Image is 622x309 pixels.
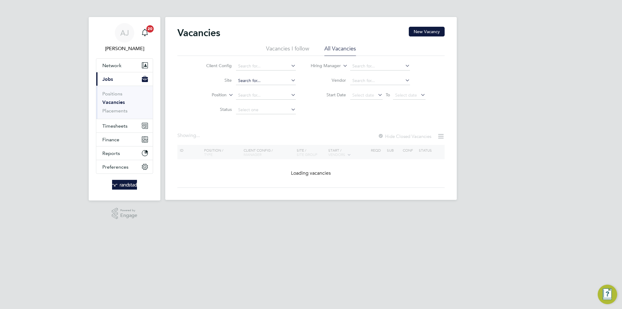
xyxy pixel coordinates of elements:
[96,86,153,119] div: Jobs
[236,77,296,85] input: Search for...
[236,106,296,114] input: Select one
[96,23,153,52] a: AJ[PERSON_NAME]
[102,63,121,68] span: Network
[96,119,153,132] button: Timesheets
[120,29,129,37] span: AJ
[102,137,119,142] span: Finance
[197,63,232,68] label: Client Config
[102,150,120,156] span: Reports
[96,146,153,160] button: Reports
[102,99,125,105] a: Vacancies
[102,123,128,129] span: Timesheets
[306,63,341,69] label: Hiring Manager
[177,132,201,139] div: Showing
[384,91,392,99] span: To
[102,164,128,170] span: Preferences
[96,59,153,72] button: Network
[120,213,137,218] span: Engage
[146,25,154,33] span: 20
[409,27,445,36] button: New Vacancy
[112,208,138,219] a: Powered byEngage
[324,45,356,56] li: All Vacancies
[177,27,220,39] h2: Vacancies
[311,77,346,83] label: Vendor
[120,208,137,213] span: Powered by
[350,62,410,70] input: Search for...
[96,45,153,52] span: Amelia Jones
[378,133,431,139] label: Hide Closed Vacancies
[102,91,122,97] a: Positions
[266,45,309,56] li: Vacancies I follow
[196,132,200,139] span: ...
[112,180,137,190] img: randstad-logo-retina.png
[598,285,617,304] button: Engage Resource Center
[102,108,128,114] a: Placements
[96,72,153,86] button: Jobs
[350,77,410,85] input: Search for...
[352,92,374,98] span: Select date
[311,92,346,98] label: Start Date
[236,62,296,70] input: Search for...
[96,180,153,190] a: Go to home page
[197,107,232,112] label: Status
[96,160,153,173] button: Preferences
[197,77,232,83] label: Site
[96,133,153,146] button: Finance
[102,76,113,82] span: Jobs
[236,91,296,100] input: Search for...
[395,92,417,98] span: Select date
[139,23,151,43] a: 20
[192,92,227,98] label: Position
[89,17,160,201] nav: Main navigation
